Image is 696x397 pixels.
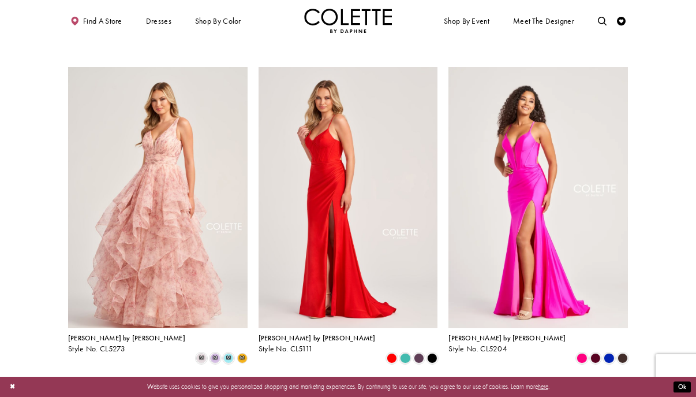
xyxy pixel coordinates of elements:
[68,333,185,343] span: [PERSON_NAME] by [PERSON_NAME]
[68,67,248,328] a: Visit Colette by Daphne Style No. CL5273 Page
[304,9,392,33] a: Visit Home Page
[441,9,491,33] span: Shop By Event
[196,353,207,363] i: Pink/Multi
[63,381,633,392] p: Website uses cookies to give you personalized shopping and marketing experiences. By continuing t...
[444,17,489,25] span: Shop By Event
[448,333,566,343] span: [PERSON_NAME] by [PERSON_NAME]
[68,9,124,33] a: Find a store
[240,355,245,361] span: m
[577,353,587,363] i: Hot Pink
[210,353,220,363] i: Light Purple/Multi
[83,17,122,25] span: Find a store
[590,353,601,363] i: Burgundy
[259,67,438,328] a: Visit Colette by Daphne Style No. CL5111 Page
[223,353,234,363] i: Ice Blue/Multi
[448,344,507,354] span: Style No. CL5204
[448,335,566,353] div: Colette by Daphne Style No. CL5204
[237,353,248,363] i: Buttercup/Multi
[387,353,397,363] i: Red
[193,9,243,33] span: Shop by color
[596,9,609,33] a: Toggle search
[259,333,376,343] span: [PERSON_NAME] by [PERSON_NAME]
[427,353,437,363] i: Black
[673,381,691,392] button: Submit Dialog
[5,379,20,395] button: Close Dialog
[618,353,628,363] i: Espresso
[68,344,126,354] span: Style No. CL5273
[615,9,628,33] a: Check Wishlist
[304,9,392,33] img: Colette by Daphne
[511,9,577,33] a: Meet the designer
[538,383,548,391] a: here
[400,353,410,363] i: Turquoise
[259,335,376,353] div: Colette by Daphne Style No. CL5111
[513,17,574,25] span: Meet the designer
[68,335,185,353] div: Colette by Daphne Style No. CL5273
[414,353,424,363] i: Plum
[195,17,241,25] span: Shop by color
[259,344,313,354] span: Style No. CL5111
[448,67,628,328] a: Visit Colette by Daphne Style No. CL5204 Page
[146,17,171,25] span: Dresses
[604,353,614,363] i: Royal Blue
[144,9,174,33] span: Dresses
